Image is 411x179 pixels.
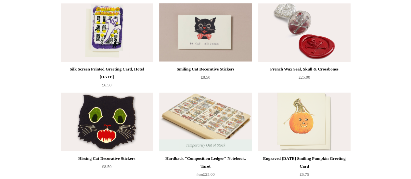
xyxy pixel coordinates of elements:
img: Smiling Cat Decorative Stickers [159,3,251,62]
span: £25.00 [299,75,310,80]
a: Hissing Cat Decorative Stickers Hissing Cat Decorative Stickers [61,93,153,151]
div: Silk Screen Printed Greeting Card, Hotel [DATE] [62,65,151,81]
img: Hissing Cat Decorative Stickers [61,93,153,151]
a: Hardback "Composition Ledger" Notebook, Tarot Hardback "Composition Ledger" Notebook, Tarot Tempo... [159,93,251,151]
span: £6.75 [300,172,309,177]
a: Silk Screen Printed Greeting Card, Hotel [DATE] £6.50 [61,65,153,92]
img: Hardback "Composition Ledger" Notebook, Tarot [159,93,251,151]
span: £8.50 [102,164,111,169]
div: Engraved [DATE] Smiling Pumpkin Greeting Card [260,155,349,170]
span: Temporarily Out of Stock [179,139,232,151]
a: Silk Screen Printed Greeting Card, Hotel Halloween Silk Screen Printed Greeting Card, Hotel Hallo... [61,3,153,62]
img: French Wax Seal, Skull & Crossbones [258,3,350,62]
div: Hissing Cat Decorative Stickers [62,155,151,162]
a: Smiling Cat Decorative Stickers Smiling Cat Decorative Stickers [159,3,251,62]
img: Silk Screen Printed Greeting Card, Hotel Halloween [61,3,153,62]
a: Smiling Cat Decorative Stickers £8.50 [159,65,251,92]
div: Hardback "Composition Ledger" Notebook, Tarot [161,155,250,170]
div: French Wax Seal, Skull & Crossbones [260,65,349,73]
span: £8.50 [201,75,210,80]
span: £6.50 [102,83,111,87]
a: French Wax Seal, Skull & Crossbones £25.00 [258,65,350,92]
a: French Wax Seal, Skull & Crossbones French Wax Seal, Skull & Crossbones [258,3,350,62]
img: Engraved Halloween Smiling Pumpkin Greeting Card [258,93,350,151]
span: from [197,173,203,176]
div: Smiling Cat Decorative Stickers [161,65,250,73]
span: £25.00 [197,172,215,177]
a: Engraved Halloween Smiling Pumpkin Greeting Card Engraved Halloween Smiling Pumpkin Greeting Card [258,93,350,151]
